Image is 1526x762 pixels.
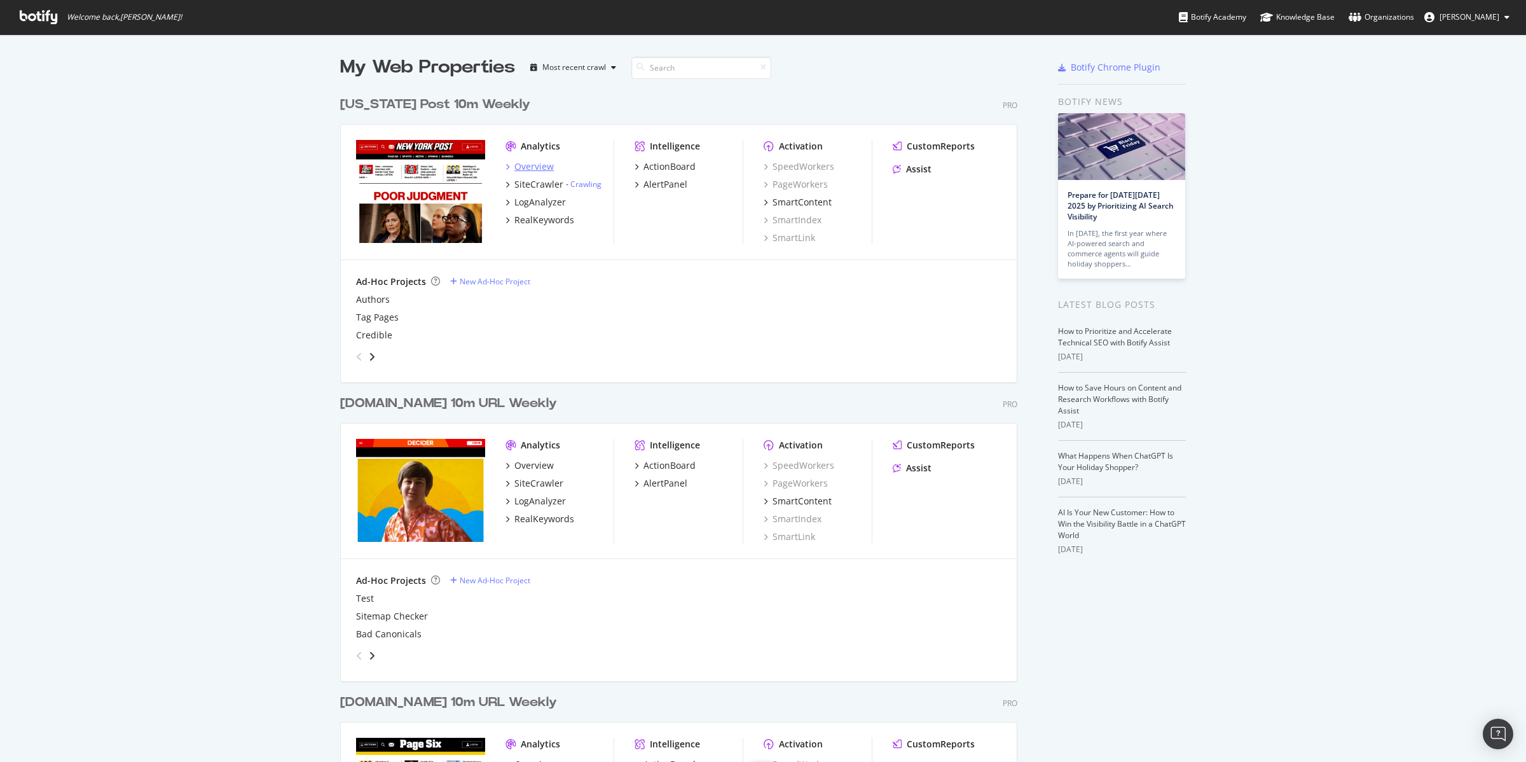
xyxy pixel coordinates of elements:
div: [US_STATE] Post 10m Weekly [340,95,530,114]
a: SpeedWorkers [764,459,834,472]
button: Most recent crawl [525,57,621,78]
span: Welcome back, [PERSON_NAME] ! [67,12,182,22]
div: Intelligence [650,439,700,452]
a: PageWorkers [764,178,828,191]
a: Assist [893,462,931,475]
a: SmartContent [764,495,832,508]
div: angle-left [351,347,368,367]
div: Intelligence [650,140,700,153]
a: Botify Chrome Plugin [1058,61,1160,74]
a: SmartContent [764,196,832,209]
div: New Ad-Hoc Project [460,276,530,287]
div: RealKeywords [514,214,574,226]
a: New Ad-Hoc Project [450,276,530,287]
div: SmartIndex [764,214,821,226]
div: Knowledge Base [1260,11,1335,24]
a: AI Is Your New Customer: How to Win the Visibility Battle in a ChatGPT World [1058,507,1186,541]
div: LogAnalyzer [514,196,566,209]
div: Overview [514,459,554,472]
div: Activation [779,140,823,153]
div: Pro [1003,698,1017,709]
a: Prepare for [DATE][DATE] 2025 by Prioritizing AI Search Visibility [1068,190,1174,222]
div: Analytics [521,439,560,452]
a: Authors [356,293,390,306]
div: RealKeywords [514,513,574,525]
div: SmartIndex [764,513,821,525]
div: Organizations [1349,11,1414,24]
a: ActionBoard [635,459,696,472]
div: In [DATE], the first year where AI-powered search and commerce agents will guide holiday shoppers… [1068,228,1176,269]
a: Overview [505,459,554,472]
div: Assist [906,163,931,176]
span: Brendan O'Connell [1440,11,1499,22]
div: LogAnalyzer [514,495,566,508]
img: www.Nypost.com [356,140,485,243]
div: AlertPanel [643,477,687,490]
div: AlertPanel [643,178,687,191]
a: Crawling [570,179,601,190]
div: angle-right [368,649,376,662]
a: PageWorkers [764,477,828,490]
div: [DOMAIN_NAME] 10m URL Weekly [340,394,557,413]
div: Sitemap Checker [356,610,428,623]
a: Tag Pages [356,311,399,324]
div: SmartLink [764,530,815,543]
a: How to Save Hours on Content and Research Workflows with Botify Assist [1058,382,1181,416]
a: SiteCrawler- Crawling [505,178,601,191]
div: SmartLink [764,232,815,244]
div: Analytics [521,140,560,153]
div: My Web Properties [340,55,515,80]
div: Botify news [1058,95,1186,109]
div: SiteCrawler [514,477,563,490]
div: CustomReports [907,140,975,153]
div: Botify Academy [1179,11,1246,24]
div: Overview [514,160,554,173]
div: Pro [1003,100,1017,111]
div: Intelligence [650,738,700,751]
a: AlertPanel [635,477,687,490]
a: Overview [505,160,554,173]
a: SiteCrawler [505,477,563,490]
a: RealKeywords [505,513,574,525]
div: CustomReports [907,439,975,452]
a: [DOMAIN_NAME] 10m URL Weekly [340,394,562,413]
div: Activation [779,439,823,452]
div: Assist [906,462,931,475]
a: CustomReports [893,140,975,153]
a: LogAnalyzer [505,495,566,508]
a: AlertPanel [635,178,687,191]
div: [DATE] [1058,351,1186,363]
a: CustomReports [893,439,975,452]
a: Assist [893,163,931,176]
div: ActionBoard [643,459,696,472]
div: Ad-Hoc Projects [356,574,426,587]
div: [DOMAIN_NAME] 10m URL Weekly [340,693,557,712]
a: SpeedWorkers [764,160,834,173]
div: Bad Canonicals [356,628,422,641]
div: Most recent crawl [542,64,606,71]
div: Pro [1003,399,1017,410]
div: [DATE] [1058,476,1186,487]
div: [DATE] [1058,419,1186,431]
button: [PERSON_NAME] [1414,7,1520,27]
div: SmartContent [773,196,832,209]
a: Credible [356,329,392,342]
input: Search [631,57,771,79]
a: ActionBoard [635,160,696,173]
div: angle-left [351,646,368,666]
img: Prepare for Black Friday 2025 by Prioritizing AI Search Visibility [1058,113,1185,180]
a: What Happens When ChatGPT Is Your Holiday Shopper? [1058,450,1173,473]
div: Botify Chrome Plugin [1071,61,1160,74]
div: - [566,179,601,190]
div: SiteCrawler [514,178,563,191]
div: CustomReports [907,738,975,751]
img: www.Decider.com [356,439,485,542]
div: Open Intercom Messenger [1483,719,1513,749]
